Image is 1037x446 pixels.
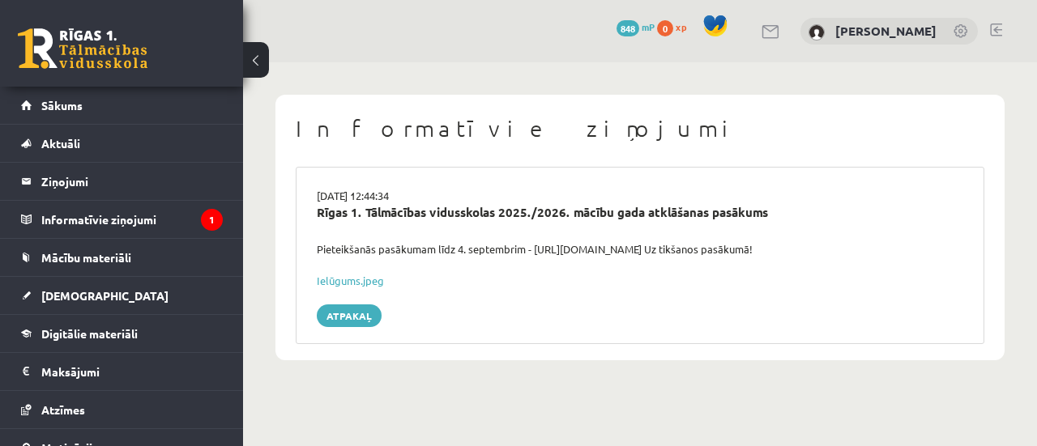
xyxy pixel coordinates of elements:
a: [PERSON_NAME] [835,23,937,39]
span: Digitālie materiāli [41,326,138,341]
a: 0 xp [657,20,694,33]
a: [DEMOGRAPHIC_DATA] [21,277,223,314]
img: Lera Panteviča [809,24,825,40]
div: Pieteikšanās pasākumam līdz 4. septembrim - [URL][DOMAIN_NAME] Uz tikšanos pasākumā! [305,241,975,257]
div: [DATE] 12:44:34 [305,188,975,204]
a: Aktuāli [21,125,223,162]
a: Atzīmes [21,391,223,428]
a: Sākums [21,87,223,124]
span: Mācību materiāli [41,250,131,265]
span: mP [642,20,655,33]
legend: Maksājumi [41,353,223,390]
div: Rīgas 1. Tālmācības vidusskolas 2025./2026. mācību gada atklāšanas pasākums [317,203,963,222]
legend: Ziņojumi [41,163,223,200]
span: 848 [617,20,639,36]
h1: Informatīvie ziņojumi [296,115,984,142]
i: 1 [201,209,223,231]
span: Aktuāli [41,136,80,151]
span: xp [676,20,686,33]
a: Rīgas 1. Tālmācības vidusskola [18,28,147,69]
a: Mācību materiāli [21,239,223,276]
a: Informatīvie ziņojumi1 [21,201,223,238]
a: Ziņojumi [21,163,223,200]
span: Sākums [41,98,83,113]
span: 0 [657,20,673,36]
a: Maksājumi [21,353,223,390]
legend: Informatīvie ziņojumi [41,201,223,238]
a: Ielūgums.jpeg [317,274,384,287]
span: [DEMOGRAPHIC_DATA] [41,288,169,303]
a: 848 mP [617,20,655,33]
span: Atzīmes [41,402,85,417]
a: Digitālie materiāli [21,315,223,352]
a: Atpakaļ [317,304,382,327]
